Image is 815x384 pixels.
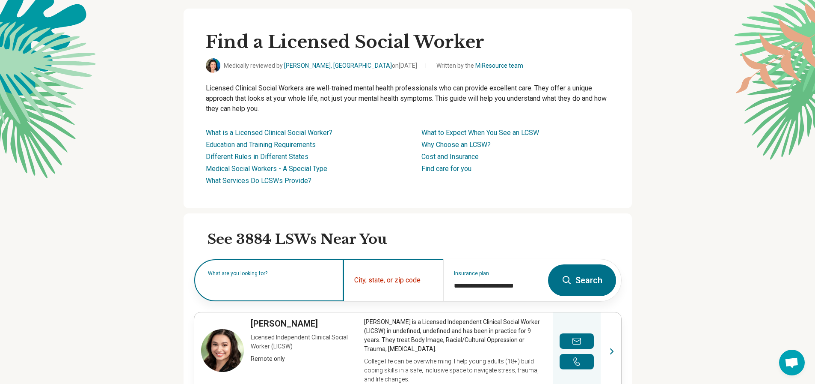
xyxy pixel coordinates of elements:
[560,354,594,369] button: Make a phone call
[560,333,594,349] button: Send a message
[206,141,316,149] a: Education and Training Requirements
[421,165,471,173] a: Find care for you
[436,61,523,70] span: Written by the
[206,31,610,53] h1: Find a Licensed Social Worker
[421,153,479,161] a: Cost and Insurance
[779,350,805,375] div: Open chat
[206,153,308,161] a: Different Rules in Different States
[392,62,417,69] span: on [DATE]
[224,61,417,70] span: Medically reviewed by
[548,264,616,296] button: Search
[475,62,523,69] a: MiResource team
[208,271,333,276] label: What are you looking for?
[284,62,392,69] a: [PERSON_NAME], [GEOGRAPHIC_DATA]
[206,177,311,185] a: What Services Do LCSWs Provide?
[421,129,539,137] a: What to Expect When You See an LCSW
[206,83,610,114] p: Licensed Clinical Social Workers are well-trained mental health professionals who can provide exc...
[206,165,327,173] a: Medical Social Workers - A Special Type
[206,129,332,137] a: What is a Licensed Clinical Social Worker?
[421,141,491,149] a: Why Choose an LCSW?
[207,231,622,249] h2: See 3884 LSWs Near You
